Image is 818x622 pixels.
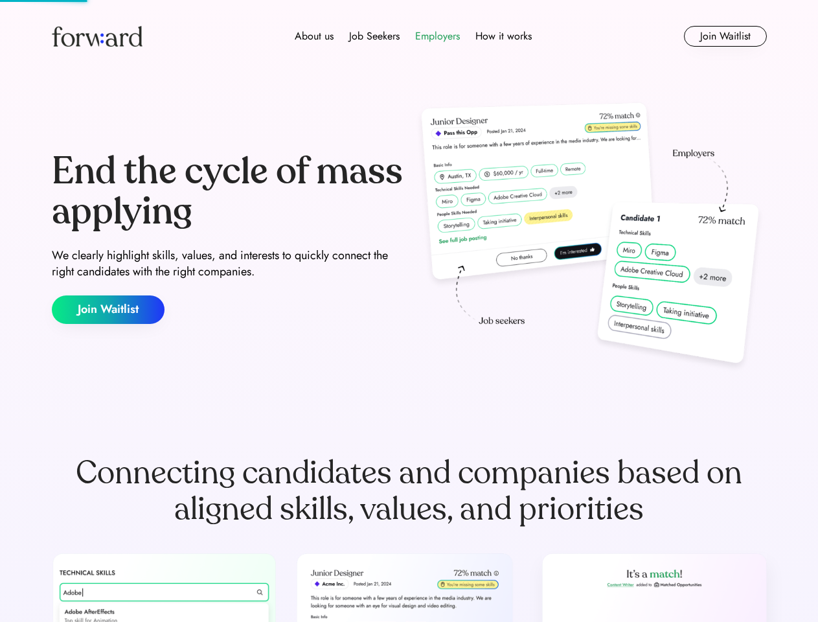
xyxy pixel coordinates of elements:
[295,29,334,44] div: About us
[52,455,767,527] div: Connecting candidates and companies based on aligned skills, values, and priorities
[52,26,142,47] img: Forward logo
[415,29,460,44] div: Employers
[475,29,532,44] div: How it works
[684,26,767,47] button: Join Waitlist
[349,29,400,44] div: Job Seekers
[52,248,404,280] div: We clearly highlight skills, values, and interests to quickly connect the right candidates with t...
[415,98,767,377] img: hero-image.png
[52,152,404,231] div: End the cycle of mass applying
[52,295,165,324] button: Join Waitlist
